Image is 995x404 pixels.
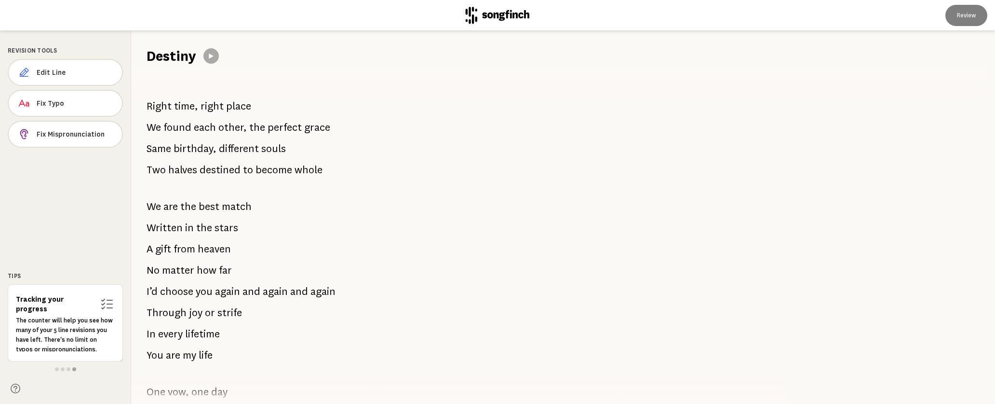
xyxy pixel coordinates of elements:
[189,303,202,322] span: joy
[200,160,241,180] span: destined
[37,98,114,108] span: Fix Typo
[211,382,228,402] span: day
[304,118,330,137] span: grace
[197,261,216,280] span: how
[219,261,232,280] span: far
[201,97,224,116] span: right
[160,282,193,301] span: choose
[199,197,219,216] span: best
[147,382,165,402] span: One
[147,261,160,280] span: No
[290,282,308,301] span: and
[147,239,153,259] span: A
[215,282,240,301] span: again
[8,121,123,148] button: Fix Mispronunciation
[194,118,216,137] span: each
[310,282,336,301] span: again
[226,97,251,116] span: place
[205,303,215,322] span: or
[8,59,123,86] button: Edit Line
[163,197,178,216] span: are
[174,239,195,259] span: from
[147,160,166,180] span: Two
[185,218,194,237] span: in
[261,139,286,158] span: souls
[37,129,114,139] span: Fix Mispronunciation
[174,139,216,158] span: birthday,
[168,160,197,180] span: halves
[147,197,161,216] span: We
[158,324,183,344] span: every
[218,118,247,137] span: other,
[147,218,183,237] span: Written
[147,139,171,158] span: Same
[16,294,95,314] h6: Tracking your progress
[147,46,196,66] h1: Destiny
[155,239,171,259] span: gift
[147,346,163,365] span: You
[242,282,260,301] span: and
[147,282,158,301] span: I’d
[168,382,189,402] span: vow,
[196,282,213,301] span: you
[249,118,265,137] span: the
[163,118,191,137] span: found
[166,346,180,365] span: are
[217,303,242,322] span: strife
[215,218,238,237] span: stars
[243,160,253,180] span: to
[185,324,220,344] span: lifetime
[198,239,231,259] span: heaven
[147,118,161,137] span: We
[8,46,123,55] div: Revision Tools
[219,139,259,158] span: different
[268,118,302,137] span: perfect
[196,218,212,237] span: the
[222,197,252,216] span: match
[147,324,156,344] span: In
[255,160,292,180] span: become
[147,303,187,322] span: Through
[199,346,213,365] span: life
[147,97,172,116] span: Right
[8,90,123,117] button: Fix Typo
[174,97,198,116] span: time,
[8,272,123,280] div: Tips
[37,68,114,77] span: Edit Line
[945,5,987,26] button: Review
[183,346,196,365] span: my
[263,282,288,301] span: again
[191,382,209,402] span: one
[295,160,323,180] span: whole
[16,316,115,354] p: The counter will help you see how many of your 5 line revisions you have left. There's no limit o...
[180,197,196,216] span: the
[162,261,194,280] span: matter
